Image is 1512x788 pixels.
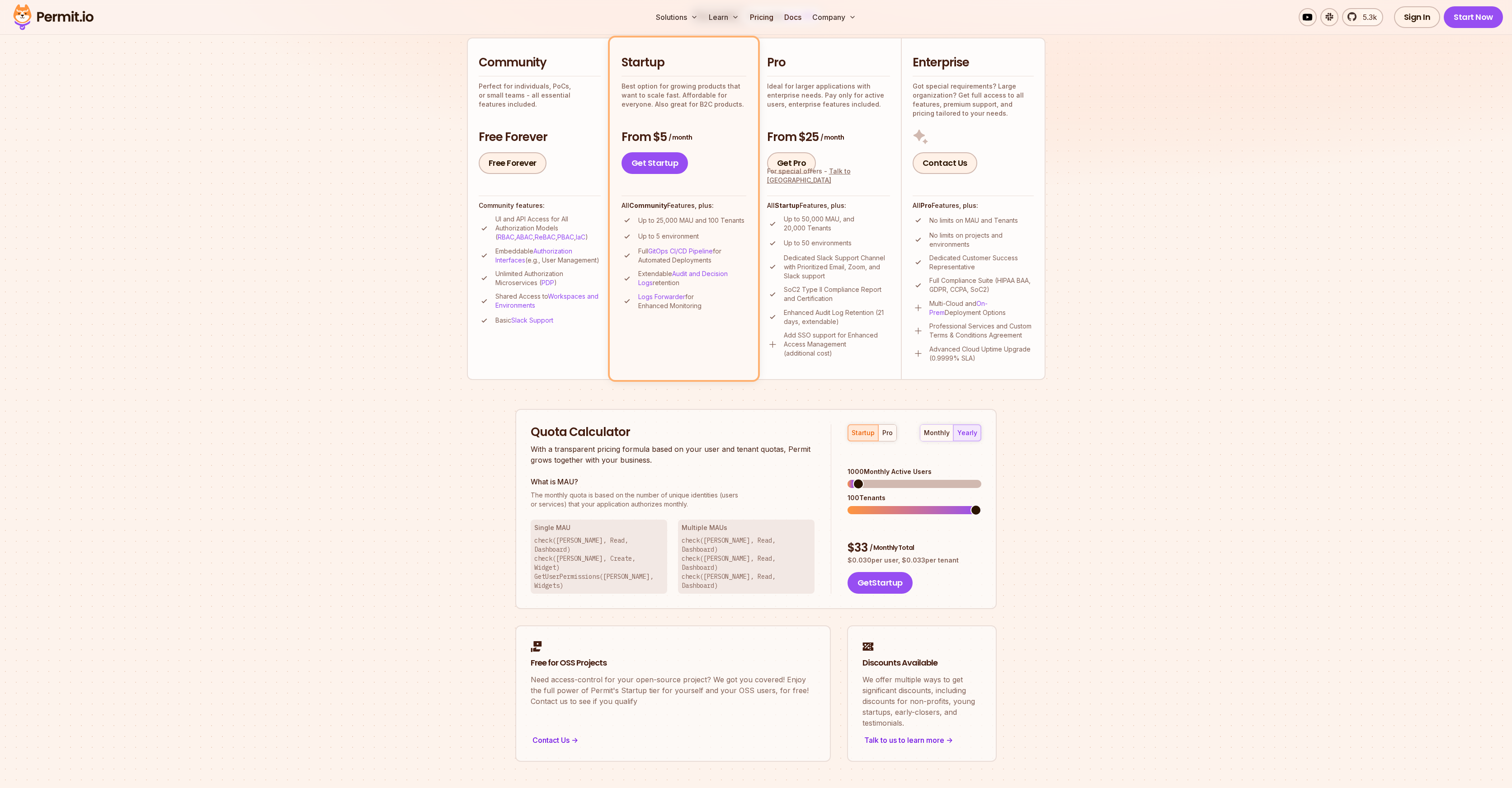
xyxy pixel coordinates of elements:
[929,276,1034,294] p: Full Compliance Suite (HIPAA BAA, GDPR, CCPA, SoC2)
[784,331,890,358] p: Add SSO support for Enhanced Access Management (additional cost)
[531,491,815,509] p: or services) that your application authorizes monthly.
[622,201,746,210] h4: All Features, plus:
[913,152,977,174] a: Contact Us
[784,285,890,303] p: SoC2 Type II Compliance Report and Certification
[820,133,844,142] span: / month
[495,247,601,265] p: Embeddable (e.g., User Management)
[638,293,685,300] a: Logs Forwarder
[767,201,890,210] h4: All Features, plus:
[622,82,746,109] p: Best option for growing products that want to scale fast. Affordable for everyone. Also great for...
[767,152,816,174] a: Get Pro
[531,657,815,669] h2: Free for OSS Projects
[622,129,746,145] h3: From $5
[767,167,890,185] div: For special offers -
[784,308,890,326] p: Enhanced Audit Log Retention (21 days, extendable)
[924,428,950,437] div: monthly
[638,270,728,286] a: Audit and Decision Logs
[781,8,805,26] a: Docs
[913,201,1034,210] h4: All Features, plus:
[534,523,664,532] h3: Single MAU
[848,540,981,556] div: $ 33
[498,233,514,241] a: RBAC
[648,247,713,255] a: GitOps CI/CD Pipeline
[767,55,890,71] h2: Pro
[557,233,574,241] a: PBAC
[848,467,981,476] div: 1000 Monthly Active Users
[767,82,890,109] p: Ideal for larger applications with enterprise needs. Pay only for active users, enterprise featur...
[913,55,1034,71] h2: Enterprise
[531,674,815,707] p: Need access-control for your open-source project? We got you covered! Enjoy the full power of Per...
[784,239,852,248] p: Up to 50 environments
[542,279,554,286] a: PDP
[638,269,746,287] p: Extendable retention
[629,202,667,209] strong: Community
[809,8,860,26] button: Company
[946,735,953,746] span: ->
[516,233,533,241] a: ABAC
[775,202,800,209] strong: Startup
[534,536,664,590] p: check([PERSON_NAME], Read, Dashboard) check([PERSON_NAME], Create, Widget) GetUserPermissions([PE...
[479,152,546,174] a: Free Forever
[531,444,815,465] p: With a transparent pricing formula based on your user and tenant quotas, Permit grows together wi...
[622,55,746,71] h2: Startup
[1444,6,1503,28] a: Start Now
[929,216,1018,225] p: No limits on MAU and Tenants
[929,231,1034,249] p: No limits on projects and environments
[638,292,746,310] p: for Enhanced Monitoring
[929,299,1034,317] p: Multi-Cloud and Deployment Options
[746,8,777,26] a: Pricing
[531,476,815,487] h3: What is MAU?
[1357,12,1377,23] span: 5.3k
[515,625,831,762] a: Free for OSS ProjectsNeed access-control for your open-source project? We got you covered! Enjoy ...
[479,129,601,145] h3: Free Forever
[638,247,746,265] p: Full for Automated Deployments
[495,316,553,325] p: Basic
[531,491,815,500] span: The monthly quota is based on the number of unique identities (users
[652,8,702,26] button: Solutions
[847,625,997,762] a: Discounts AvailableWe offer multiple ways to get significant discounts, including discounts for n...
[913,82,1034,118] p: Got special requirements? Large organization? Get full access to all features, premium support, a...
[929,345,1034,363] p: Advanced Cloud Uptime Upgrade (0.9999% SLA)
[848,556,981,565] p: $ 0.030 per user, $ 0.033 per tenant
[682,536,811,590] p: check([PERSON_NAME], Read, Dashboard) check([PERSON_NAME], Read, Dashboard) check([PERSON_NAME], ...
[495,247,572,264] a: Authorization Interfaces
[848,572,913,594] button: GetStartup
[9,2,98,33] img: Permit logo
[929,253,1034,272] p: Dedicated Customer Success Representative
[862,674,981,728] p: We offer multiple ways to get significant discounts, including discounts for non-profits, young s...
[1342,8,1383,26] a: 5.3k
[495,292,601,310] p: Shared Access to
[870,543,914,552] span: / Monthly Total
[929,322,1034,340] p: Professional Services and Custom Terms & Conditions Agreement
[495,215,601,242] p: UI and API Access for All Authorization Models ( , , , , )
[669,133,692,142] span: / month
[638,216,744,225] p: Up to 25,000 MAU and 100 Tenants
[535,233,556,241] a: ReBAC
[495,269,601,287] p: Unlimited Authorization Microservices ( )
[622,152,688,174] a: Get Startup
[576,233,585,241] a: IaC
[531,424,815,441] h2: Quota Calculator
[882,428,893,437] div: pro
[1394,6,1441,28] a: Sign In
[571,735,578,746] span: ->
[511,316,553,324] a: Slack Support
[920,202,932,209] strong: Pro
[862,657,981,669] h2: Discounts Available
[784,215,890,233] p: Up to 50,000 MAU, and 20,000 Tenants
[479,82,601,109] p: Perfect for individuals, PoCs, or small teams - all essential features included.
[479,201,601,210] h4: Community features:
[705,8,743,26] button: Learn
[862,734,981,746] div: Talk to us to learn more
[682,523,811,532] h3: Multiple MAUs
[638,232,699,241] p: Up to 5 environment
[767,129,890,145] h3: From $25
[479,55,601,71] h2: Community
[848,493,981,502] div: 100 Tenants
[929,300,988,316] a: On-Prem
[784,253,890,281] p: Dedicated Slack Support Channel with Prioritized Email, Zoom, and Slack support
[531,734,815,746] div: Contact Us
